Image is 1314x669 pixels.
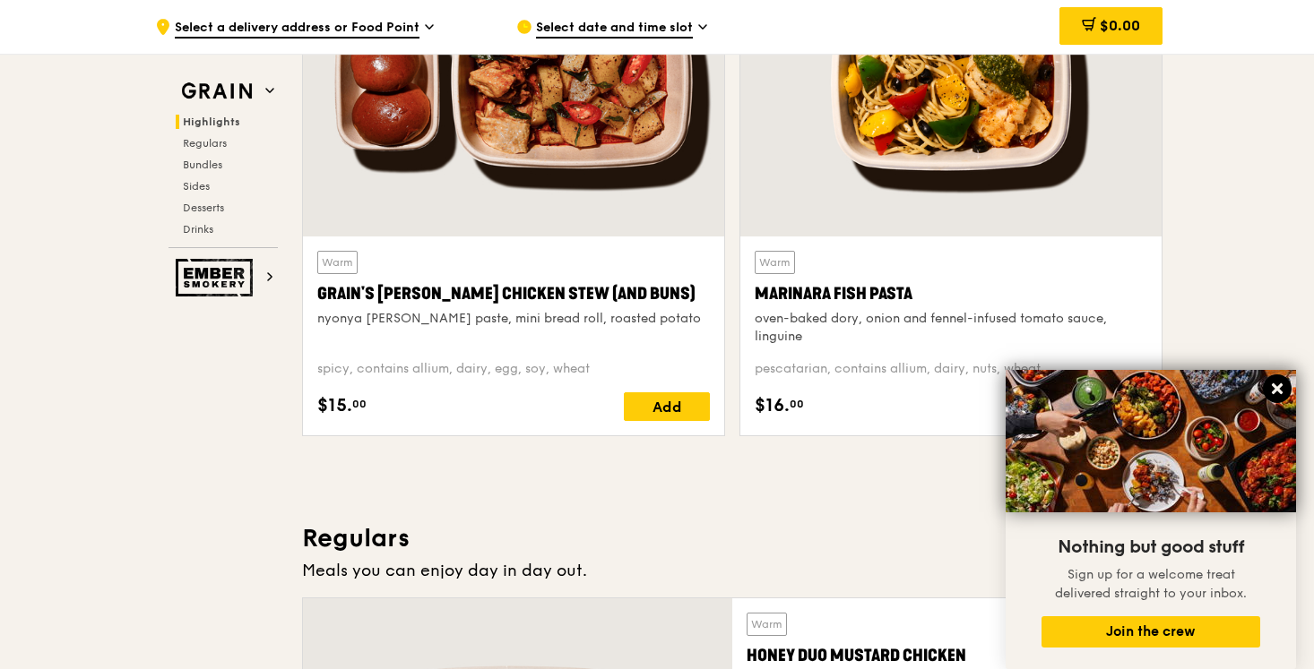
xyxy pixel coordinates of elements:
div: Marinara Fish Pasta [755,281,1147,306]
span: Select a delivery address or Food Point [175,19,419,39]
div: Warm [755,251,795,274]
span: 00 [352,397,367,411]
img: DSC07876-Edit02-Large.jpeg [1006,370,1296,512]
div: Warm [317,251,358,274]
span: $15. [317,392,352,419]
span: Sign up for a welcome treat delivered straight to your inbox. [1055,567,1247,601]
div: Add [624,392,710,421]
span: Drinks [183,223,213,236]
span: Regulars [183,137,227,150]
span: Sides [183,180,210,193]
div: Grain's [PERSON_NAME] Chicken Stew (and buns) [317,281,710,306]
img: Grain web logo [176,75,258,107]
div: Meals you can enjoy day in day out. [302,558,1163,583]
div: Honey Duo Mustard Chicken [747,643,1147,668]
div: pescatarian, contains allium, dairy, nuts, wheat [755,360,1147,378]
div: nyonya [PERSON_NAME] paste, mini bread roll, roasted potato [317,310,710,328]
span: Highlights [183,116,240,128]
img: Ember Smokery web logo [176,259,258,296]
span: Bundles [183,159,222,171]
button: Join the crew [1042,616,1260,648]
div: Warm [747,613,787,636]
button: Close [1263,374,1292,403]
h3: Regulars [302,522,1163,554]
div: spicy, contains allium, dairy, egg, soy, wheat [317,360,710,378]
span: $0.00 [1100,17,1140,34]
span: Select date and time slot [536,19,693,39]
span: $16. [755,392,790,419]
span: Nothing but good stuff [1058,536,1244,558]
span: Desserts [183,202,224,214]
div: oven-baked dory, onion and fennel-infused tomato sauce, linguine [755,310,1147,346]
span: 00 [790,397,804,411]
